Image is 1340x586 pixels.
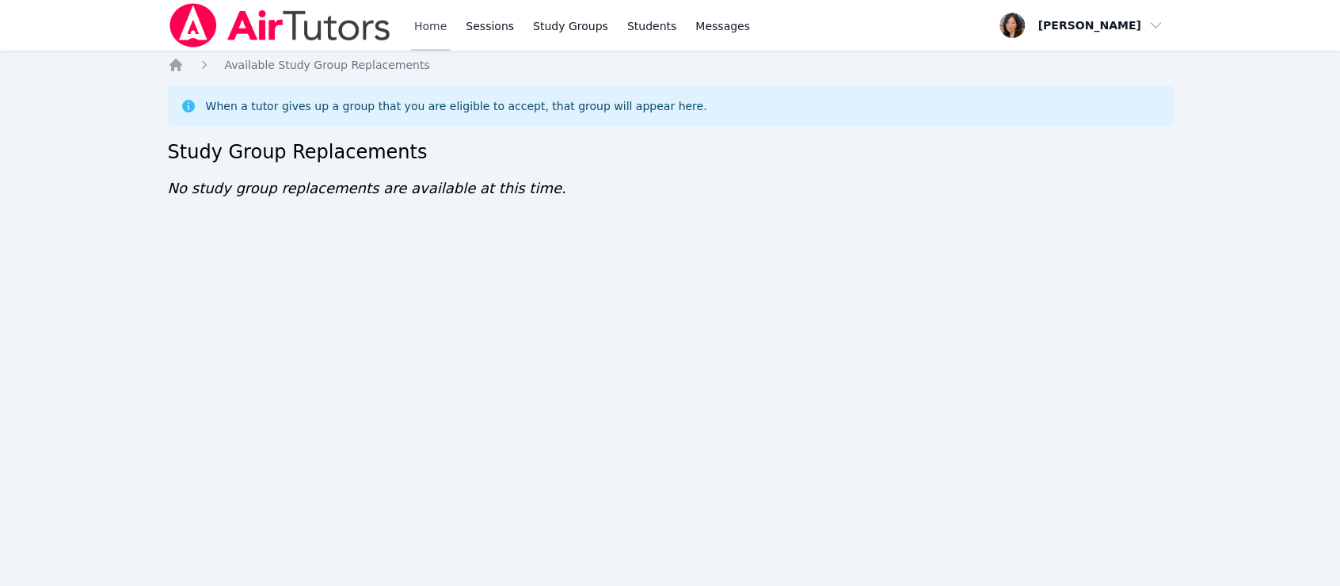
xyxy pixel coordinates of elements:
[168,57,1173,73] nav: Breadcrumb
[206,98,707,114] div: When a tutor gives up a group that you are eligible to accept, that group will appear here.
[225,59,430,71] span: Available Study Group Replacements
[168,3,392,48] img: Air Tutors
[168,180,566,196] span: No study group replacements are available at this time.
[168,139,1173,165] h2: Study Group Replacements
[225,57,430,73] a: Available Study Group Replacements
[695,18,750,34] span: Messages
